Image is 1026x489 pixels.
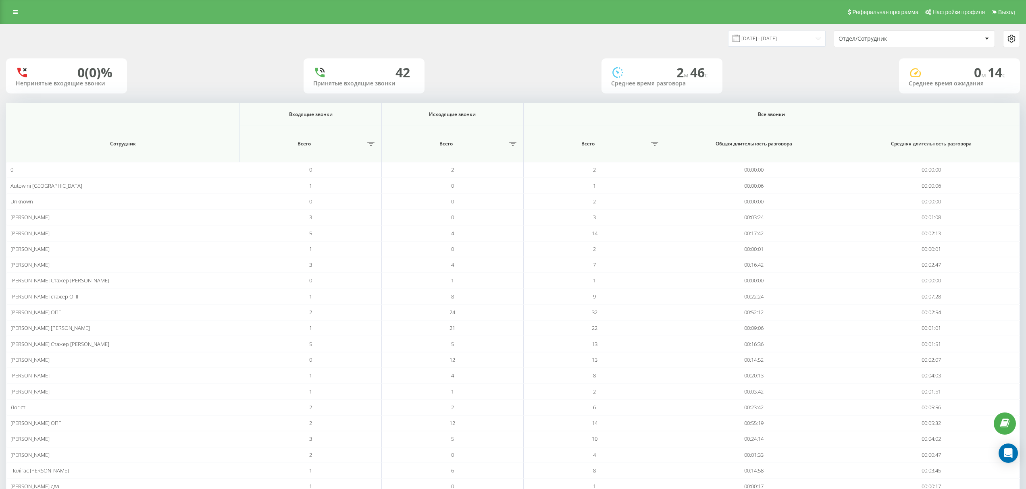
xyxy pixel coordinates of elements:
[10,198,33,205] span: Unknown
[592,419,597,427] span: 14
[684,70,690,79] span: м
[309,419,312,427] span: 2
[690,64,708,81] span: 46
[450,309,455,316] span: 24
[451,166,454,173] span: 2
[843,431,1020,447] td: 00:04:02
[309,340,312,348] span: 5
[451,340,454,348] span: 5
[843,383,1020,399] td: 00:01:51
[10,451,50,458] span: [PERSON_NAME]
[932,9,985,15] span: Настройки профиля
[393,111,513,118] span: Исходящие звонки
[843,162,1020,178] td: 00:00:00
[10,467,69,474] span: Полігас [PERSON_NAME]
[843,320,1020,336] td: 00:01:01
[666,400,843,415] td: 00:23:42
[592,230,597,237] span: 14
[666,368,843,383] td: 00:20:13
[593,388,596,395] span: 2
[386,141,506,147] span: Всего
[10,435,50,442] span: [PERSON_NAME]
[705,70,708,79] span: c
[309,245,312,253] span: 1
[666,431,843,447] td: 00:24:14
[593,261,596,268] span: 7
[666,162,843,178] td: 00:00:00
[666,257,843,273] td: 00:16:42
[451,467,454,474] span: 6
[251,111,371,118] span: Входящие звонки
[309,213,312,221] span: 3
[843,289,1020,305] td: 00:07:28
[839,35,935,42] div: Отдел/Сотрудник
[843,336,1020,352] td: 00:01:51
[451,230,454,237] span: 4
[666,225,843,241] td: 00:17:42
[843,415,1020,431] td: 00:05:32
[309,404,312,411] span: 2
[843,447,1020,463] td: 00:00:47
[309,372,312,379] span: 1
[592,340,597,348] span: 13
[843,194,1020,209] td: 00:00:00
[611,80,713,87] div: Среднее время разговора
[666,194,843,209] td: 00:00:00
[666,209,843,225] td: 00:03:24
[998,9,1015,15] span: Выход
[10,182,82,189] span: Autowini [GEOGRAPHIC_DATA]
[852,9,918,15] span: Реферальная программа
[981,70,988,79] span: м
[309,261,312,268] span: 3
[843,225,1020,241] td: 00:02:13
[309,166,312,173] span: 0
[10,245,50,253] span: [PERSON_NAME]
[10,293,80,300] span: [PERSON_NAME] стажер ОПГ
[309,324,312,332] span: 1
[593,166,596,173] span: 2
[843,463,1020,479] td: 00:03:45
[451,404,454,411] span: 2
[451,245,454,253] span: 0
[244,141,364,147] span: Всего
[593,293,596,300] span: 9
[666,447,843,463] td: 00:01:33
[16,80,117,87] div: Непринятые входящие звонки
[309,198,312,205] span: 0
[988,64,1005,81] span: 14
[309,435,312,442] span: 3
[843,257,1020,273] td: 00:02:47
[592,309,597,316] span: 32
[10,261,50,268] span: [PERSON_NAME]
[451,293,454,300] span: 8
[676,64,690,81] span: 2
[10,213,50,221] span: [PERSON_NAME]
[843,400,1020,415] td: 00:05:56
[843,241,1020,257] td: 00:00:01
[552,111,991,118] span: Все звонки
[843,352,1020,368] td: 00:02:07
[593,213,596,221] span: 3
[999,443,1018,463] div: Open Intercom Messenger
[592,356,597,363] span: 13
[451,277,454,284] span: 1
[450,419,455,427] span: 12
[451,198,454,205] span: 0
[309,356,312,363] span: 0
[10,388,50,395] span: [PERSON_NAME]
[843,305,1020,320] td: 00:02:54
[666,273,843,288] td: 00:00:00
[10,356,50,363] span: [PERSON_NAME]
[974,64,988,81] span: 0
[666,320,843,336] td: 00:09:06
[451,372,454,379] span: 4
[451,261,454,268] span: 4
[528,141,648,147] span: Всего
[593,467,596,474] span: 8
[843,178,1020,193] td: 00:00:06
[451,388,454,395] span: 1
[843,368,1020,383] td: 00:04:03
[855,141,1007,147] span: Средняя длительность разговора
[592,324,597,332] span: 22
[666,305,843,320] td: 00:52:12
